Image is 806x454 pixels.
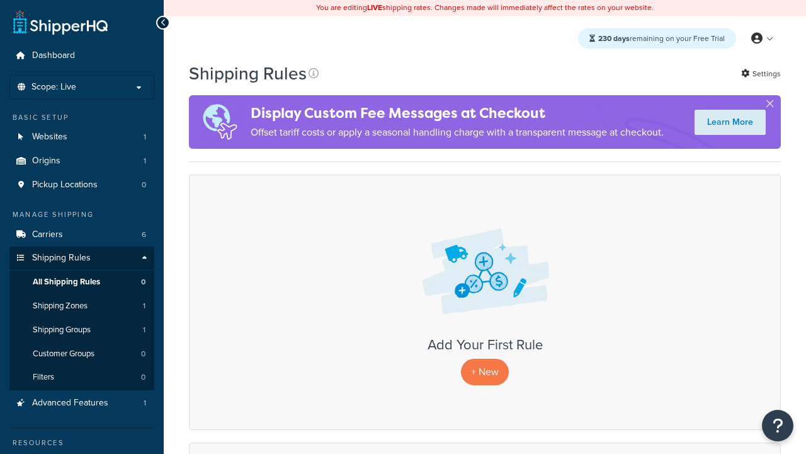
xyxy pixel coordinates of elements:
span: Filters [33,372,54,383]
li: Shipping Zones [9,294,154,318]
li: Shipping Groups [9,318,154,342]
button: Open Resource Center [762,410,793,441]
a: Shipping Groups 1 [9,318,154,342]
span: Customer Groups [33,349,94,359]
span: 1 [144,156,146,166]
span: All Shipping Rules [33,277,100,288]
div: Manage Shipping [9,209,154,220]
li: Pickup Locations [9,173,154,197]
a: Advanced Features 1 [9,392,154,415]
a: Origins 1 [9,149,154,173]
a: Pickup Locations 0 [9,173,154,197]
li: All Shipping Rules [9,271,154,294]
span: Scope: Live [31,82,76,93]
span: Pickup Locations [32,180,98,190]
p: Offset tariff costs or apply a seasonal handling charge with a transparent message at checkout. [251,124,664,141]
span: Advanced Features [32,398,108,409]
h1: Shipping Rules [189,61,307,86]
a: Websites 1 [9,125,154,149]
span: 0 [141,349,145,359]
span: 6 [142,230,146,240]
div: remaining on your Free Trial [578,28,736,49]
a: Carriers 6 [9,223,154,247]
li: Filters [9,366,154,389]
b: LIVE [367,2,382,13]
span: 1 [144,398,146,409]
img: duties-banner-06bc72dcb5fe05cb3f9472aba00be2ae8eb53ab6f0d8bb03d382ba314ac3c341.png [189,95,251,149]
div: Resources [9,438,154,448]
a: Shipping Zones 1 [9,294,154,318]
span: Shipping Zones [33,301,88,311]
li: Shipping Rules [9,247,154,390]
span: 1 [144,132,146,143]
a: Customer Groups 0 [9,342,154,366]
li: Carriers [9,223,154,247]
span: 1 [143,325,145,335]
h4: Display Custom Fee Messages at Checkout [251,103,664,124]
li: Customer Groups [9,342,154,366]
li: Origins [9,149,154,173]
span: 0 [141,372,145,383]
a: Settings [741,65,781,83]
a: Dashboard [9,44,154,67]
a: Filters 0 [9,366,154,389]
strong: 230 days [598,33,630,44]
a: ShipperHQ Home [13,9,108,35]
span: Dashboard [32,50,75,61]
span: 0 [142,180,146,190]
li: Websites [9,125,154,149]
div: Basic Setup [9,112,154,123]
span: Origins [32,156,60,166]
a: All Shipping Rules 0 [9,271,154,294]
span: 1 [143,301,145,311]
a: Shipping Rules [9,247,154,270]
span: 0 [141,277,145,288]
span: Carriers [32,230,63,240]
p: + New [461,359,509,385]
span: Websites [32,132,67,143]
a: Learn More [695,110,766,135]
li: Advanced Features [9,392,154,415]
span: Shipping Groups [33,325,91,335]
h3: Add Your First Rule [202,337,768,352]
span: Shipping Rules [32,253,91,264]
